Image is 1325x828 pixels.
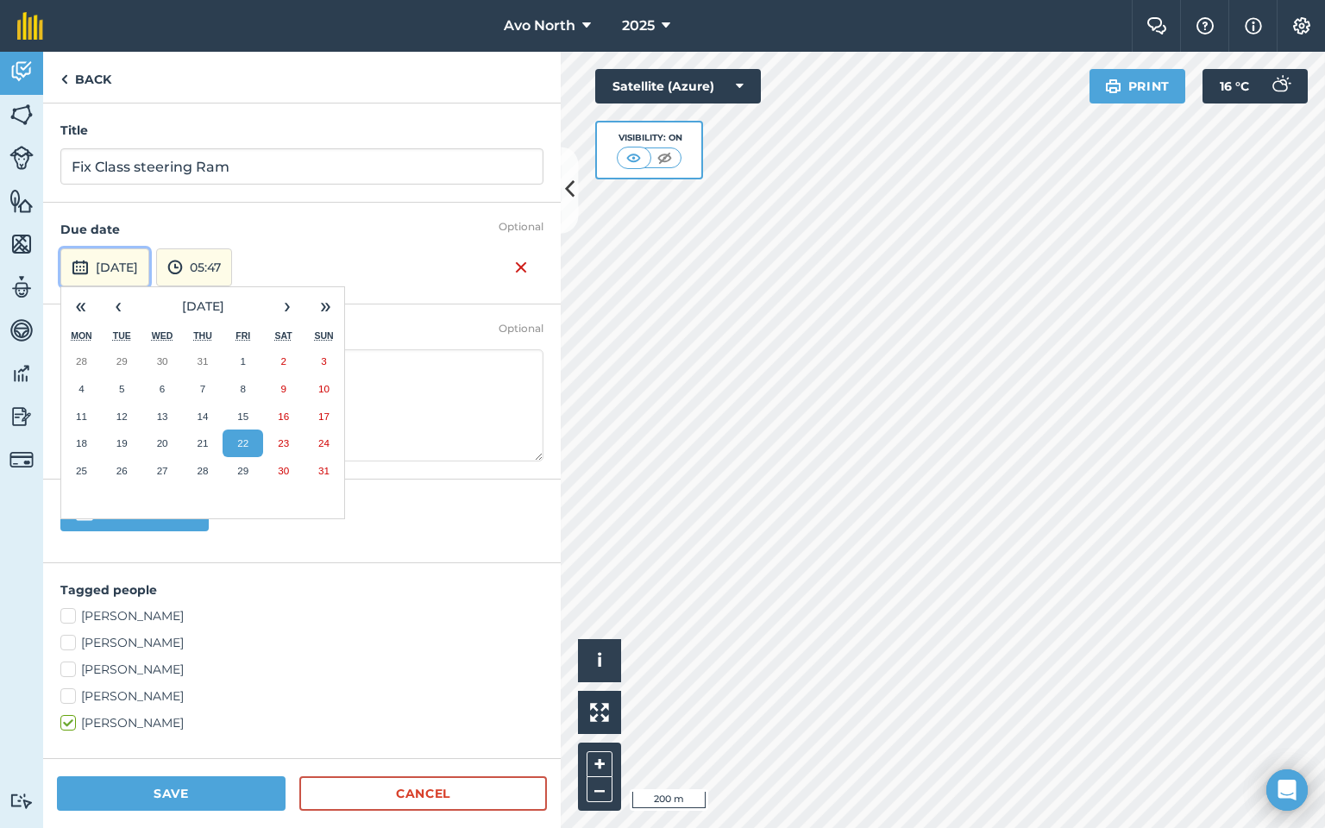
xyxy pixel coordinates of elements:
[318,465,330,476] abbr: August 31, 2025
[137,287,268,325] button: [DATE]
[167,257,183,278] img: svg+xml;base64,PD94bWwgdmVyc2lvbj0iMS4wIiBlbmNvZGluZz0idXRmLTgiPz4KPCEtLSBHZW5lcmF0b3I6IEFkb2JlIE...
[116,411,128,422] abbr: August 12, 2025
[61,348,102,375] button: July 28, 2025
[278,465,289,476] abbr: August 30, 2025
[590,703,609,722] img: Four arrows, one pointing top left, one top right, one bottom right and the last bottom left
[304,348,344,375] button: August 3, 2025
[268,287,306,325] button: ›
[321,355,326,367] abbr: August 3, 2025
[304,430,344,457] button: August 24, 2025
[142,457,183,485] button: August 27, 2025
[116,355,128,367] abbr: July 29, 2025
[9,146,34,170] img: svg+xml;base64,PD94bWwgdmVyc2lvbj0iMS4wIiBlbmNvZGluZz0idXRmLTgiPz4KPCEtLSBHZW5lcmF0b3I6IEFkb2JlIE...
[1245,16,1262,36] img: svg+xml;base64,PHN2ZyB4bWxucz0iaHR0cDovL3d3dy53My5vcmcvMjAwMC9zdmciIHdpZHRoPSIxNyIgaGVpZ2h0PSIxNy...
[60,69,68,90] img: svg+xml;base64,PHN2ZyB4bWxucz0iaHR0cDovL3d3dy53My5vcmcvMjAwMC9zdmciIHdpZHRoPSI5IiBoZWlnaHQ9IjI0Ii...
[304,403,344,430] button: August 17, 2025
[318,411,330,422] abbr: August 17, 2025
[157,437,168,448] abbr: August 20, 2025
[197,355,208,367] abbr: July 31, 2025
[157,465,168,476] abbr: August 27, 2025
[157,355,168,367] abbr: July 30, 2025
[76,465,87,476] abbr: August 25, 2025
[183,375,223,403] button: August 7, 2025
[60,220,543,239] h4: Due date
[237,437,248,448] abbr: August 22, 2025
[197,437,208,448] abbr: August 21, 2025
[156,248,232,286] button: 05:47
[197,411,208,422] abbr: August 14, 2025
[200,383,205,394] abbr: August 7, 2025
[314,330,333,341] abbr: Sunday
[223,375,263,403] button: August 8, 2025
[183,348,223,375] button: July 31, 2025
[223,403,263,430] button: August 15, 2025
[119,383,124,394] abbr: August 5, 2025
[76,411,87,422] abbr: August 11, 2025
[587,777,612,802] button: –
[304,375,344,403] button: August 10, 2025
[263,348,304,375] button: August 2, 2025
[318,437,330,448] abbr: August 24, 2025
[61,430,102,457] button: August 18, 2025
[263,403,304,430] button: August 16, 2025
[241,383,246,394] abbr: August 8, 2025
[102,403,142,430] button: August 12, 2025
[299,776,547,811] a: Cancel
[182,298,224,314] span: [DATE]
[514,257,528,278] img: svg+xml;base64,PHN2ZyB4bWxucz0iaHR0cDovL3d3dy53My5vcmcvMjAwMC9zdmciIHdpZHRoPSIxNiIgaGVpZ2h0PSIyNC...
[102,430,142,457] button: August 19, 2025
[278,411,289,422] abbr: August 16, 2025
[142,430,183,457] button: August 20, 2025
[72,257,89,278] img: svg+xml;base64,PD94bWwgdmVyc2lvbj0iMS4wIiBlbmNvZGluZz0idXRmLTgiPz4KPCEtLSBHZW5lcmF0b3I6IEFkb2JlIE...
[43,52,129,103] a: Back
[623,149,644,166] img: svg+xml;base64,PHN2ZyB4bWxucz0iaHR0cDovL3d3dy53My5vcmcvMjAwMC9zdmciIHdpZHRoPSI1MCIgaGVpZ2h0PSI0MC...
[1220,69,1249,103] span: 16 ° C
[597,649,602,671] span: i
[76,437,87,448] abbr: August 18, 2025
[60,248,149,286] button: [DATE]
[183,430,223,457] button: August 21, 2025
[280,383,286,394] abbr: August 9, 2025
[237,411,248,422] abbr: August 15, 2025
[116,465,128,476] abbr: August 26, 2025
[617,131,682,145] div: Visibility: On
[1195,17,1215,34] img: A question mark icon
[60,121,543,140] h4: Title
[102,457,142,485] button: August 26, 2025
[280,355,286,367] abbr: August 2, 2025
[61,457,102,485] button: August 25, 2025
[499,220,543,234] div: Optional
[102,348,142,375] button: July 29, 2025
[61,287,99,325] button: «
[223,457,263,485] button: August 29, 2025
[9,361,34,386] img: svg+xml;base64,PD94bWwgdmVyc2lvbj0iMS4wIiBlbmNvZGluZz0idXRmLTgiPz4KPCEtLSBHZW5lcmF0b3I6IEFkb2JlIE...
[318,383,330,394] abbr: August 10, 2025
[102,375,142,403] button: August 5, 2025
[78,383,84,394] abbr: August 4, 2025
[1266,769,1308,811] div: Open Intercom Messenger
[223,430,263,457] button: August 22, 2025
[116,437,128,448] abbr: August 19, 2025
[278,437,289,448] abbr: August 23, 2025
[61,375,102,403] button: August 4, 2025
[263,457,304,485] button: August 30, 2025
[595,69,761,103] button: Satellite (Azure)
[9,231,34,257] img: svg+xml;base64,PHN2ZyB4bWxucz0iaHR0cDovL3d3dy53My5vcmcvMjAwMC9zdmciIHdpZHRoPSI1NiIgaGVpZ2h0PSI2MC...
[237,465,248,476] abbr: August 29, 2025
[306,287,344,325] button: »
[197,465,208,476] abbr: August 28, 2025
[193,330,212,341] abbr: Thursday
[223,348,263,375] button: August 1, 2025
[9,448,34,472] img: svg+xml;base64,PD94bWwgdmVyc2lvbj0iMS4wIiBlbmNvZGluZz0idXRmLTgiPz4KPCEtLSBHZW5lcmF0b3I6IEFkb2JlIE...
[654,149,675,166] img: svg+xml;base64,PHN2ZyB4bWxucz0iaHR0cDovL3d3dy53My5vcmcvMjAwMC9zdmciIHdpZHRoPSI1MCIgaGVpZ2h0PSI0MC...
[504,16,575,36] span: Avo North
[17,12,43,40] img: fieldmargin Logo
[263,375,304,403] button: August 9, 2025
[60,607,543,625] label: [PERSON_NAME]
[183,403,223,430] button: August 14, 2025
[1291,17,1312,34] img: A cog icon
[142,348,183,375] button: July 30, 2025
[235,330,250,341] abbr: Friday
[9,404,34,430] img: svg+xml;base64,PD94bWwgdmVyc2lvbj0iMS4wIiBlbmNvZGluZz0idXRmLTgiPz4KPCEtLSBHZW5lcmF0b3I6IEFkb2JlIE...
[587,751,612,777] button: +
